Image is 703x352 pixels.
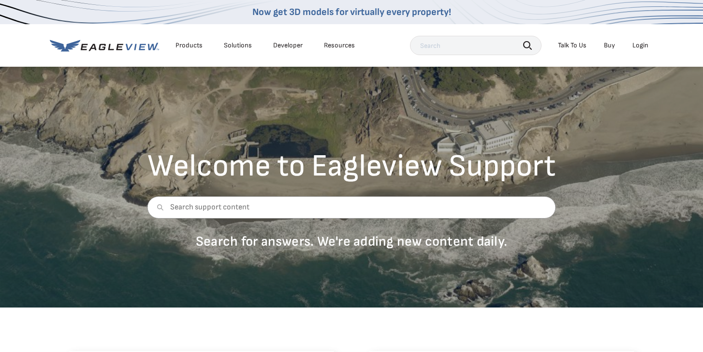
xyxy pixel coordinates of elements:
div: Login [632,41,648,50]
div: Resources [324,41,355,50]
input: Search [410,36,542,55]
p: Search for answers. We're adding new content daily. [147,233,556,250]
a: Buy [604,41,615,50]
div: Products [176,41,203,50]
div: Talk To Us [558,41,586,50]
a: Developer [273,41,303,50]
div: Solutions [224,41,252,50]
input: Search support content [147,196,556,219]
a: Now get 3D models for virtually every property! [252,6,451,18]
h2: Welcome to Eagleview Support [147,151,556,182]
